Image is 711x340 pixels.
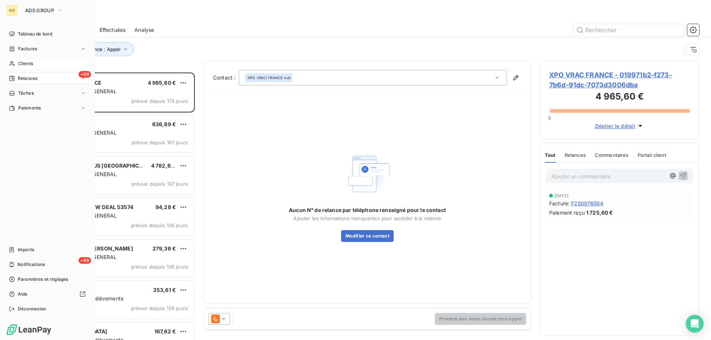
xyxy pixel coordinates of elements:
span: Déplier le détail [595,122,635,130]
span: Tout [545,152,556,158]
span: Imports [18,246,34,253]
span: 1 725,60 € [586,209,613,216]
span: Paramètres et réglages [18,276,68,283]
span: prévue depuis 136 jours [131,222,188,228]
img: Empty state [344,150,391,198]
span: prévue depuis 173 jours [131,98,188,104]
span: 0 [548,115,551,121]
input: Rechercher [573,24,684,36]
span: Portail client [638,152,666,158]
span: Ajouter les informations manquantes pour accéder à la relance [293,215,441,221]
span: 94,28 € [156,204,176,210]
span: Analyse [134,26,154,34]
span: Relances [18,75,37,82]
span: Paiements [18,105,41,111]
div: AG [6,4,18,16]
span: Relances [565,152,586,158]
span: +99 [79,257,91,264]
h3: 4 965,60 € [549,90,690,105]
div: Open Intercom Messenger [686,315,704,333]
span: prévue depuis 136 jours [131,264,188,270]
span: 636,89 € [152,121,176,127]
button: Déplier le détail [593,122,647,130]
span: [DATE] [554,193,568,198]
span: prévue depuis 167 jours [131,139,188,145]
div: grid [36,73,195,340]
span: Aide [18,291,28,297]
button: Prendre des notes durant mon appel [435,313,526,325]
span: Commentaires [595,152,629,158]
span: Paiement reçu [549,209,585,216]
span: 167,62 € [154,328,176,334]
span: +99 [79,71,91,78]
span: XPO VRAC FRANCE null [247,75,290,80]
span: MAN TRUCK & BUS [GEOGRAPHIC_DATA] [52,162,157,169]
span: 4 965,60 € [148,80,176,86]
span: Tâches [18,90,34,97]
span: Facture : [549,199,570,207]
span: prévue depuis 137 jours [131,181,188,187]
span: 253,61 € [153,287,176,293]
span: F250976554 [571,199,603,207]
span: Factures [18,46,37,52]
span: ADS GROUP [25,7,54,13]
label: Contact : [213,74,239,81]
span: Déconnexion [18,306,46,312]
span: Notifications [17,261,45,268]
span: Aucun N° de relance par téléphone renseigné pour le contact [289,206,446,214]
button: Modifier ce contact [341,230,394,242]
span: Effectuées [100,26,126,34]
span: Tableau de bord [18,31,52,37]
span: XPO VRAC FRANCE - 019971b2-f273-7b6d-91dc-7073d3006dba [549,70,690,90]
span: Clients [18,60,33,67]
a: Aide [6,288,89,300]
span: 4 782,66 € [151,162,179,169]
img: Logo LeanPay [6,324,52,336]
span: prévue depuis 129 jours [131,305,188,311]
span: 279,36 € [153,245,176,252]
